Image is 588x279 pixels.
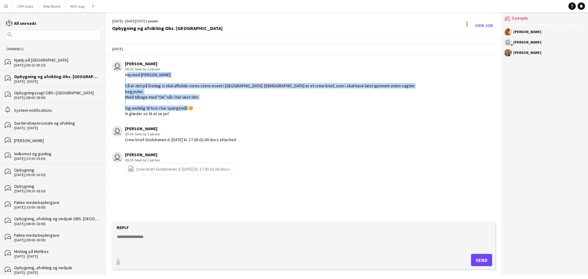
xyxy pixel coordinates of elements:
[14,63,100,67] div: [DATE] (05:15-09:15)
[133,158,160,162] span: · Seen by 1 person
[125,61,428,66] div: [PERSON_NAME]
[106,44,501,54] div: [DATE]
[14,216,100,221] div: Opbygning, afvikling og nedpak OBS. [GEOGRAPHIC_DATA]
[14,57,100,63] div: Hjælp på [GEOGRAPHIC_DATA]
[14,107,100,113] div: System notifications
[66,0,89,12] button: KR V-dag
[14,270,100,275] div: [DATE] - [DATE]
[125,157,232,163] div: 09:39
[117,225,129,230] label: Reply
[14,205,100,209] div: [DATE] (10:00-18:00)
[473,21,495,30] a: View Job
[513,51,541,55] div: [PERSON_NAME]
[14,173,100,177] div: [DATE] (09:00-16:30)
[125,137,236,142] div: Crew brief Godsbanen d. [DATE] kl. 17.00-02.00.docx attached
[125,72,428,117] div: Hej med [PERSON_NAME] Så er det på fredag vi skal afholde vores store event i [GEOGRAPHIC_DATA]. ...
[14,151,100,156] div: Velkomst og guiding
[14,249,100,254] div: Middag på Moltkes
[14,79,100,84] div: [DATE] - [DATE]
[133,67,160,71] span: · Seen by 1 person
[471,254,492,266] button: Send
[125,66,428,72] div: 09:39
[14,167,100,173] div: Opbygning
[14,183,100,189] div: Opbygning
[14,200,100,205] div: Pakke medarbejdergave
[14,238,100,242] div: [DATE] (09:00-18:00)
[128,165,229,172] a: Crew brief Godsbanen d. [DATE] kl. 17.00-02.00.docx
[14,232,100,238] div: Pakke medarbejdergave
[125,131,236,137] div: 09:39
[14,222,100,226] div: [DATE] (08:00-18:00)
[14,90,100,96] div: Opbygningsvagt OBS i [GEOGRAPHIC_DATA]
[14,138,100,143] div: [PERSON_NAME]
[125,152,232,157] div: [PERSON_NAME]
[112,18,223,24] div: [DATE] - [DATE] | 3 people
[112,25,223,31] div: Opbygning og afvikling Obs. [GEOGRAPHIC_DATA]
[14,96,100,100] div: [DATE] (08:00-18:00)
[513,40,541,44] div: [PERSON_NAME]
[504,12,585,25] div: 3 people
[13,0,38,12] button: CPH Galla
[14,74,100,79] div: Opbygning og afvikling Obs. [GEOGRAPHIC_DATA]
[125,126,236,131] div: [PERSON_NAME]
[14,156,100,161] div: [DATE] (15:30-19:30)
[6,21,36,26] a: All unreads
[513,30,541,34] div: [PERSON_NAME]
[14,120,100,126] div: Garderobepersonale og afvikling
[136,19,144,23] span: CEST
[14,189,100,193] div: [DATE] (09:30-18:30)
[14,126,100,130] div: [DATE] - [DATE]
[38,0,66,12] button: New Board
[133,132,160,136] span: · Seen by 1 person
[14,254,100,258] div: [DATE] - [DATE]
[14,265,100,270] div: Opbygning, afvikling og nedpak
